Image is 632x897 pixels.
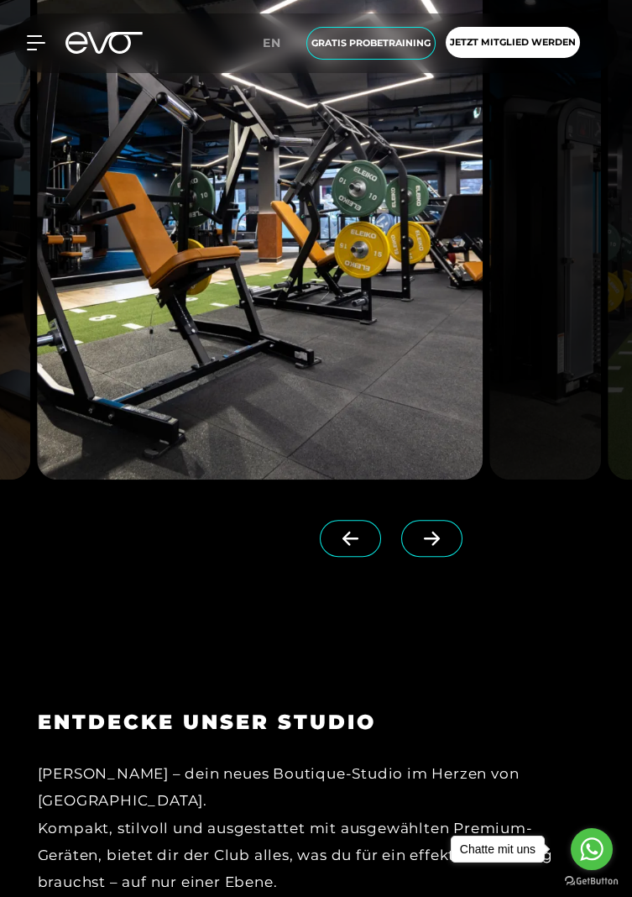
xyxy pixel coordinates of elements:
[452,837,544,862] div: Chatte mit uns
[38,710,595,735] h3: ENTDECKE UNSER STUDIO
[451,836,545,863] a: Chatte mit uns
[450,35,576,50] span: Jetzt Mitglied werden
[263,34,291,53] a: en
[571,828,613,870] a: Go to whatsapp
[565,876,619,885] a: Go to GetButton.io website
[301,27,441,60] a: Gratis Probetraining
[311,36,431,50] span: Gratis Probetraining
[441,27,585,60] a: Jetzt Mitglied werden
[38,760,595,895] div: [PERSON_NAME] – dein neues Boutique-Studio im Herzen von [GEOGRAPHIC_DATA]. Kompakt, stilvoll und...
[263,35,281,50] span: en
